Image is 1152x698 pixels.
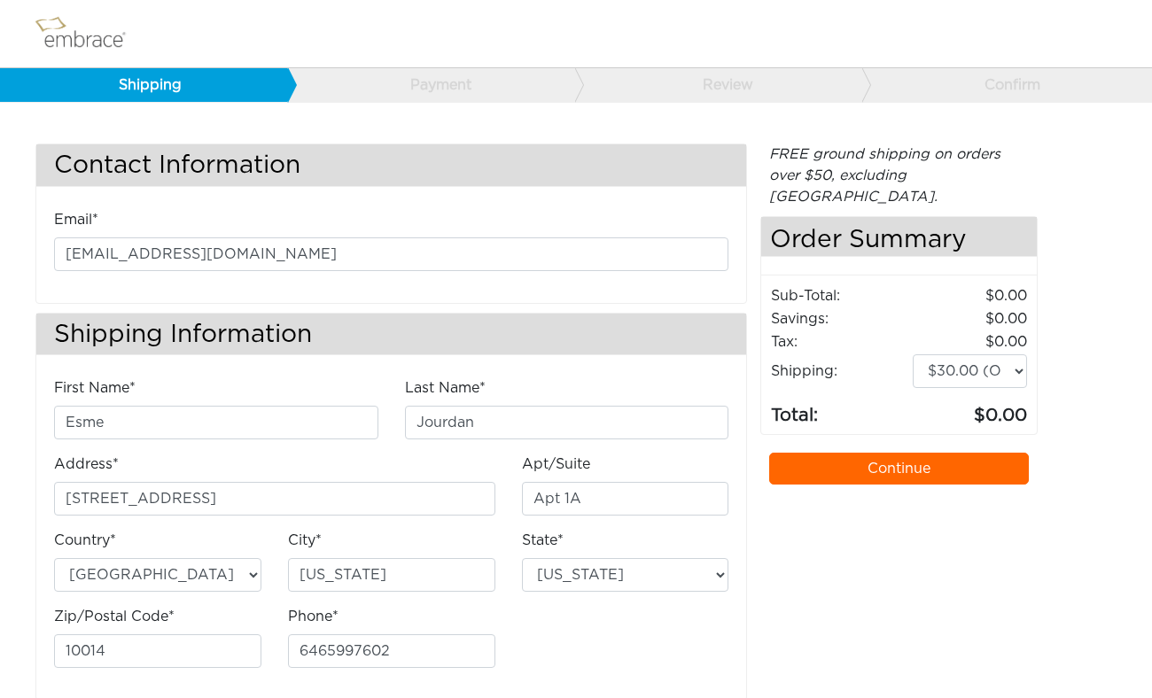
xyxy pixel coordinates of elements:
label: City* [288,530,322,551]
img: logo.png [31,12,146,56]
a: Review [574,68,862,102]
td: 0.00 [912,389,1028,430]
td: 0.00 [912,330,1028,353]
td: Total: [770,389,912,430]
td: Savings : [770,307,912,330]
div: FREE ground shipping on orders over $50, excluding [GEOGRAPHIC_DATA]. [760,143,1038,207]
a: Confirm [861,68,1149,102]
h3: Shipping Information [36,314,746,355]
label: Email* [54,209,98,230]
label: First Name* [54,377,136,399]
td: Shipping: [770,353,912,389]
label: Last Name* [405,377,486,399]
label: Apt/Suite [522,454,590,475]
h4: Order Summary [761,217,1037,257]
td: Tax: [770,330,912,353]
td: 0.00 [912,307,1028,330]
label: State* [522,530,564,551]
label: Phone* [288,606,339,627]
a: Payment [287,68,575,102]
label: Zip/Postal Code* [54,606,175,627]
a: Continue [769,453,1029,485]
label: Country* [54,530,116,551]
label: Address* [54,454,119,475]
td: 0.00 [912,284,1028,307]
td: Sub-Total: [770,284,912,307]
h3: Contact Information [36,144,746,186]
